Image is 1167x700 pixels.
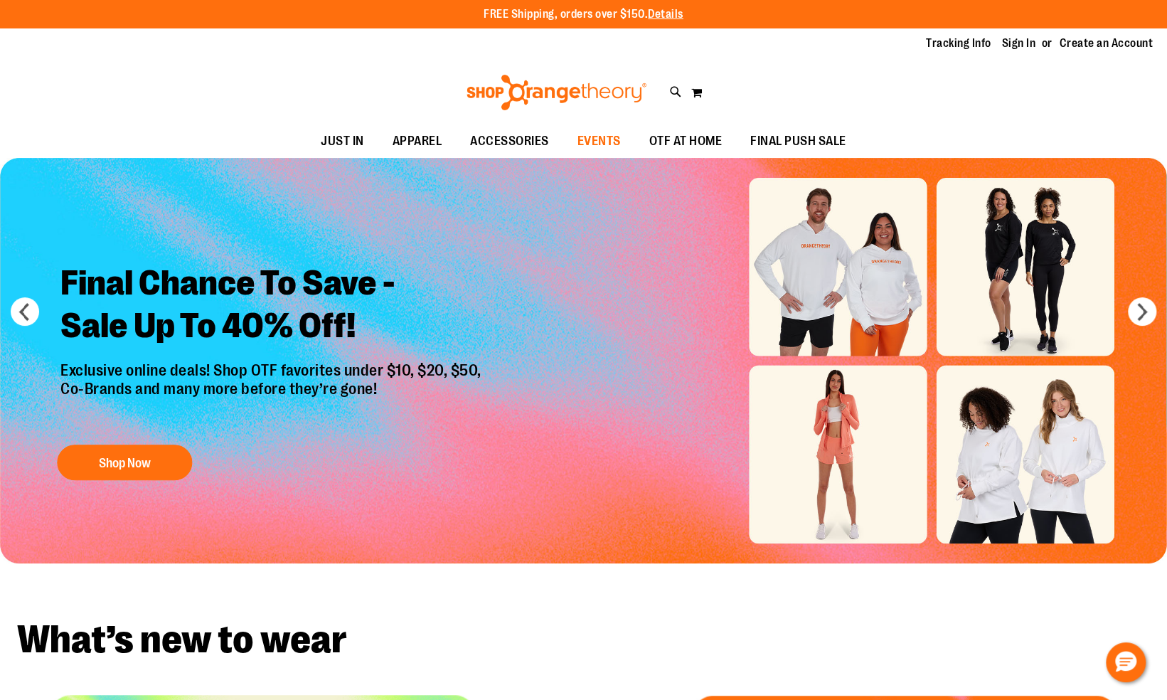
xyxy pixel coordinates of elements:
a: OTF AT HOME [635,125,737,158]
a: Details [648,8,683,21]
a: Final Chance To Save -Sale Up To 40% Off! Exclusive online deals! Shop OTF favorites under $10, $... [50,251,496,488]
span: OTF AT HOME [649,125,723,157]
a: Sign In [1002,36,1036,51]
img: Shop Orangetheory [464,75,649,110]
span: APPAREL [393,125,442,157]
a: Tracking Info [926,36,991,51]
a: Create an Account [1060,36,1153,51]
a: APPAREL [378,125,457,158]
a: JUST IN [307,125,378,158]
p: FREE Shipping, orders over $150. [484,6,683,23]
button: Hello, have a question? Let’s chat. [1106,642,1146,682]
h2: Final Chance To Save - Sale Up To 40% Off! [50,251,496,361]
p: Exclusive online deals! Shop OTF favorites under $10, $20, $50, Co-Brands and many more before th... [50,361,496,431]
a: EVENTS [563,125,635,158]
a: FINAL PUSH SALE [736,125,860,158]
button: next [1128,297,1156,326]
button: prev [11,297,39,326]
span: JUST IN [321,125,364,157]
span: FINAL PUSH SALE [750,125,846,157]
span: ACCESSORIES [470,125,549,157]
h2: What’s new to wear [17,620,1150,659]
a: ACCESSORIES [456,125,563,158]
span: EVENTS [577,125,621,157]
button: Shop Now [57,445,192,481]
